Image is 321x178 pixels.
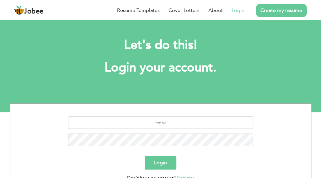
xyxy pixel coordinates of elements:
h1: Login your account. [56,60,265,76]
a: About [208,7,223,14]
img: jobee.io [14,5,24,15]
span: Jobee [24,8,44,15]
a: Login [232,7,244,14]
input: Email [68,116,253,129]
a: Create my resume [256,4,307,17]
a: Jobee [14,5,44,15]
a: Resume Templates [117,7,160,14]
a: Cover Letters [169,7,200,14]
h2: Let's do this! [56,37,265,53]
button: Login [145,156,176,170]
